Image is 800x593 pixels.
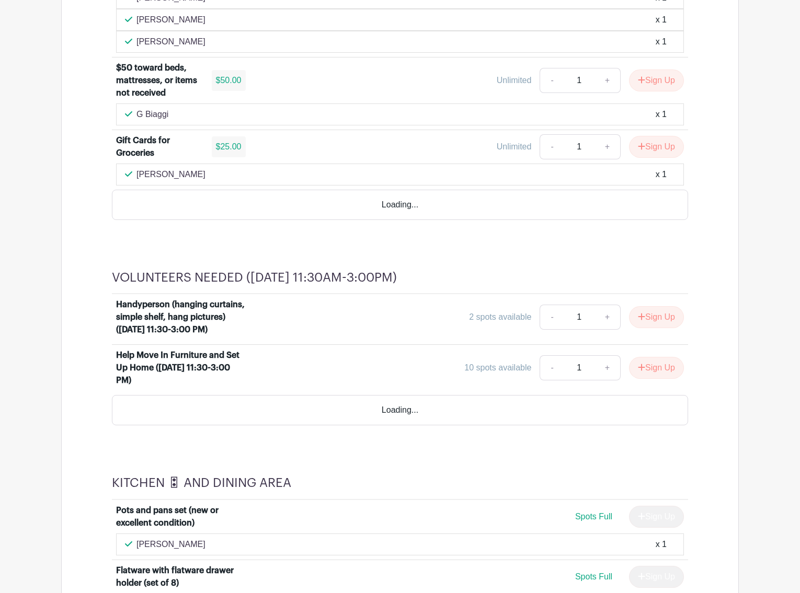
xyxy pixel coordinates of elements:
button: Sign Up [629,357,684,379]
button: Sign Up [629,136,684,158]
a: + [595,355,621,380]
div: Unlimited [497,74,532,87]
p: [PERSON_NAME] [136,36,205,48]
div: $50.00 [212,70,246,91]
a: - [540,355,564,380]
div: Flatware with flatware drawer holder (set of 8) [116,564,246,589]
a: + [595,305,621,330]
div: Gift Cards for Groceries [116,134,199,159]
span: Spots Full [575,512,612,521]
a: - [540,305,564,330]
div: Handyperson (hanging curtains, simple shelf, hang pictures) ([DATE] 11:30-3:00 PM) [116,298,246,336]
div: x 1 [656,14,667,26]
span: Spots Full [575,572,612,581]
a: + [595,134,621,159]
div: x 1 [656,108,667,121]
div: 10 spots available [464,362,531,374]
div: Pots and pans set (new or excellent condition) [116,504,246,529]
div: Loading... [112,395,688,425]
div: 2 spots available [469,311,531,323]
p: G Biaggi [136,108,168,121]
button: Sign Up [629,306,684,328]
div: x 1 [656,36,667,48]
div: Help Move In Furniture and Set Up Home ([DATE] 11:30-3:00 PM) [116,349,246,387]
p: [PERSON_NAME] [136,168,205,181]
div: Loading... [112,190,688,220]
div: x 1 [656,168,667,181]
a: - [540,68,564,93]
a: - [540,134,564,159]
h4: KITCHEN 🎛 AND DINING AREA [112,475,291,491]
div: $50 toward beds, mattresses, or items not received [116,62,199,99]
h4: VOLUNTEERS NEEDED ([DATE] 11:30AM-3:00PM) [112,270,397,285]
a: + [595,68,621,93]
button: Sign Up [629,69,684,91]
div: $25.00 [212,136,246,157]
div: Unlimited [497,141,532,153]
div: x 1 [656,538,667,551]
p: [PERSON_NAME] [136,14,205,26]
p: [PERSON_NAME] [136,538,205,551]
